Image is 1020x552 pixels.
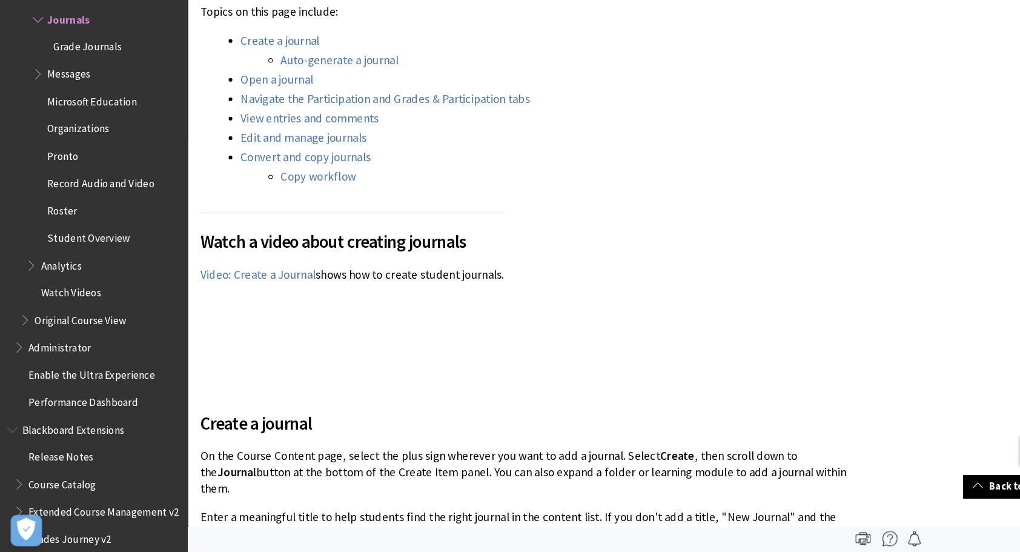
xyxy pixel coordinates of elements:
p: Topics on this page include: [194,22,829,38]
a: View entries and comments [233,125,366,140]
a: Back to top [932,477,1020,499]
img: Print [827,531,842,546]
span: Release Notes [27,450,90,467]
img: More help [853,531,868,546]
p: shows how to create student journals. [194,276,488,291]
span: Performance Dashboard [27,397,133,413]
a: Create a journal [233,50,309,65]
span: Blackboard Extensions [21,424,120,440]
span: Grades Journey v2 [27,530,107,546]
span: Journal [210,468,248,482]
span: Messages [45,79,87,96]
span: Course Catalog [27,476,93,493]
span: Watch a video about creating journals [194,239,488,264]
span: Record Audio and Video [45,185,149,202]
span: Create a journal [194,414,829,440]
a: Convert and copy journals [233,163,359,178]
p: On the Course Content page, select the plus sign wherever you want to add a journal. Select , the... [194,451,829,499]
span: Grade Journals [51,53,118,70]
span: Roster [45,212,75,228]
img: Follow this page [877,531,892,546]
a: Edit and manage journals [233,144,354,159]
span: Microsoft Education [45,106,132,122]
span: Original Course View [33,318,122,334]
span: Organizations [45,133,105,149]
span: Create [638,452,672,466]
span: Watch Videos [39,291,98,308]
span: Enable the Ultra Experience [27,371,150,387]
span: Extended Course Management v2 [27,503,173,519]
p: Enter a meaningful title to help students find the right journal in the content list. If you don'... [194,510,829,542]
span: Pronto [45,159,76,175]
a: Copy workflow [271,182,344,196]
a: Navigate the Participation and Grades & Participation tabs [233,107,512,121]
a: Auto-generate a journal [271,69,385,84]
span: Analytics [39,265,79,281]
a: Video: Create a Journal [194,276,305,291]
span: Student Overview [45,238,125,254]
span: Administrator [27,344,88,361]
button: Apri preferenze [10,516,41,546]
span: Journals [45,27,87,43]
a: Open a journal [233,88,303,102]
